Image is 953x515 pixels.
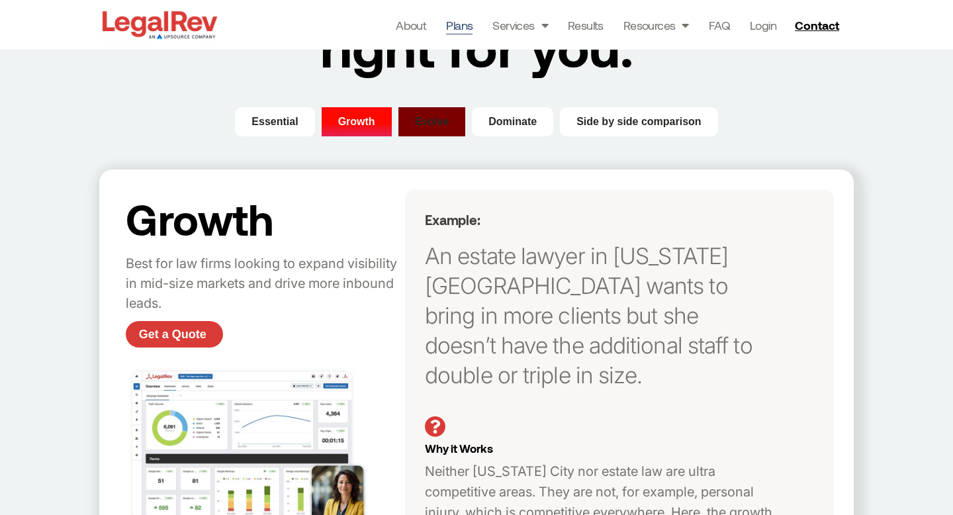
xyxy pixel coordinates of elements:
a: Results [568,16,604,34]
a: Plans [446,16,473,34]
span: Dominate [488,114,537,130]
a: Contact [790,15,848,36]
span: Growth [338,114,375,130]
span: Get a Quote [139,328,206,340]
span: Essential [251,114,298,130]
h2: Growth [126,196,398,241]
span: Evolve [415,114,449,130]
a: Resources [623,16,689,34]
a: Login [750,16,776,34]
a: Get a Quote [126,321,223,348]
p: An estate lawyer in [US_STATE][GEOGRAPHIC_DATA] wants to bring in more clients but she doesn’t ha... [425,241,774,390]
a: FAQ [709,16,730,34]
h5: Example: [425,212,774,228]
p: Best for law firms looking to expand visibility in mid-size markets and drive more inbound leads. [126,254,398,314]
span: Side by side comparison [576,114,702,130]
span: Contact [795,19,839,31]
span: Why it Works [425,442,492,455]
a: Services [492,16,548,34]
nav: Menu [396,16,776,34]
a: About [396,16,426,34]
